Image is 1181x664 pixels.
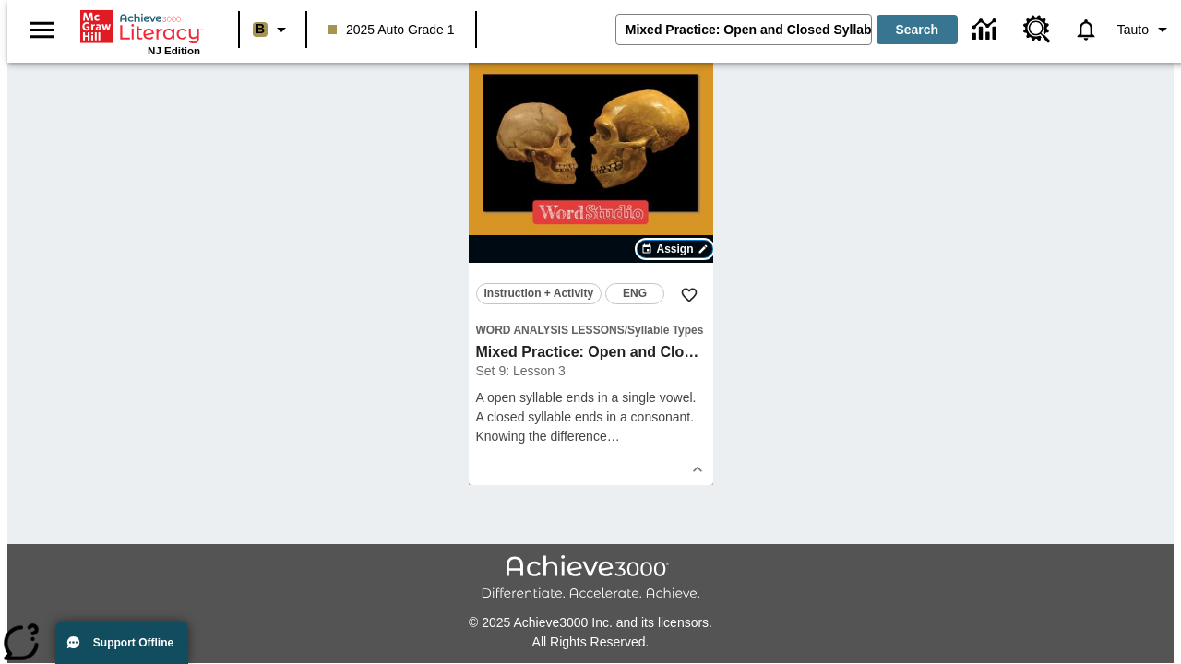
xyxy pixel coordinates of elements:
[616,15,871,44] input: search field
[7,613,1174,633] p: © 2025 Achieve3000 Inc. and its licensors.
[55,622,188,664] button: Support Offline
[148,45,200,56] span: NJ Edition
[245,13,300,46] button: Boost Class color is light brown. Change class color
[1110,13,1181,46] button: Profile/Settings
[1062,6,1110,53] a: Notifications
[481,555,700,602] img: Achieve3000 Differentiate Accelerate Achieve
[1012,5,1062,54] a: Resource Center, Will open in new tab
[80,6,200,56] div: Home
[469,55,713,485] div: lesson details
[80,8,200,45] a: Home
[15,3,69,57] button: Open side menu
[328,20,455,40] span: 2025 Auto Grade 1
[1117,20,1149,40] span: Tauto
[877,15,958,44] button: Search
[93,636,173,649] span: Support Offline
[7,633,1174,652] p: All Rights Reserved.
[961,5,1012,55] a: Data Center
[256,18,265,41] span: B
